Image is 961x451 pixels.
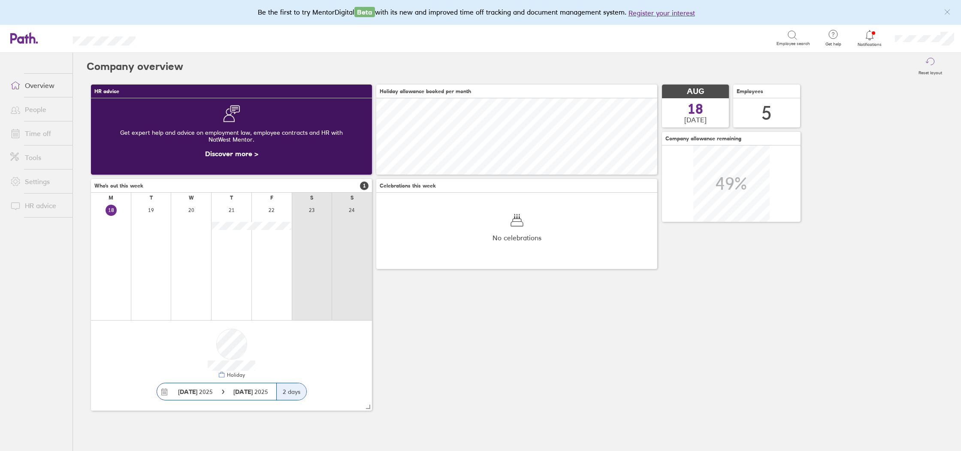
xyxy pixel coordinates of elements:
span: HR advice [94,88,119,94]
span: 18 [688,102,703,116]
span: No celebrations [493,234,541,242]
div: Be the first to try MentorDigital with its new and improved time off tracking and document manage... [258,7,704,18]
span: 2025 [233,388,268,395]
span: 1 [360,182,369,190]
span: Get help [819,42,847,47]
div: T [150,195,153,201]
div: T [230,195,233,201]
span: Notifications [856,42,884,47]
div: Get expert help and advice on employment law, employee contracts and HR with NatWest Mentor. [98,122,365,150]
a: Overview [3,77,73,94]
span: Employees [737,88,763,94]
span: Company allowance remaining [665,136,741,142]
span: Holiday allowance booked per month [380,88,471,94]
span: AUG [687,87,704,96]
strong: [DATE] [178,388,197,396]
span: [DATE] [684,116,707,124]
a: People [3,101,73,118]
strong: [DATE] [233,388,254,396]
div: 2 days [276,383,306,400]
a: Notifications [856,29,884,47]
div: S [310,195,313,201]
span: Employee search [777,41,810,46]
span: Who's out this week [94,183,143,189]
button: Register your interest [629,8,695,18]
h2: Company overview [87,53,183,80]
div: F [270,195,273,201]
span: 2025 [178,388,213,395]
a: Discover more > [205,149,258,158]
div: 5 [762,102,772,124]
span: Beta [354,7,375,17]
a: HR advice [3,197,73,214]
div: M [109,195,113,201]
a: Tools [3,149,73,166]
button: Reset layout [913,53,947,80]
div: Holiday [225,372,245,378]
div: W [189,195,194,201]
a: Time off [3,125,73,142]
a: Settings [3,173,73,190]
div: S [351,195,354,201]
span: Celebrations this week [380,183,436,189]
label: Reset layout [913,68,947,76]
div: Search [159,34,181,42]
